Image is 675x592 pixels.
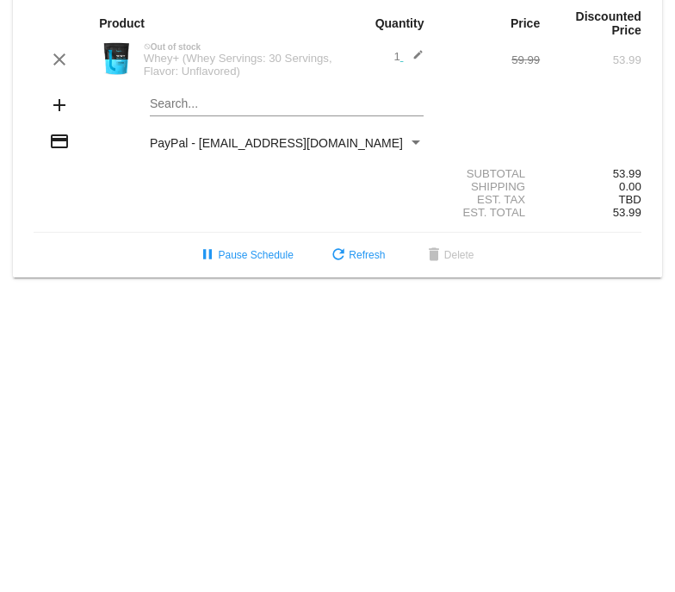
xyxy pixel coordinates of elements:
div: Est. Total [439,206,541,219]
mat-icon: delete [424,246,444,266]
span: Delete [424,249,474,261]
mat-select: Payment Method [150,136,424,150]
div: 59.99 [439,53,541,66]
mat-icon: refresh [328,246,349,266]
input: Search... [150,97,424,111]
div: Out of stock [135,42,337,52]
div: 53.99 [540,167,641,180]
strong: Price [511,16,540,30]
span: Refresh [328,249,385,261]
strong: Discounted Price [576,9,641,37]
span: TBD [618,193,641,206]
div: 53.99 [540,53,641,66]
mat-icon: not_interested [144,43,151,50]
span: 0.00 [619,180,641,193]
div: Whey+ (Whey Servings: 30 Servings, Flavor: Unflavored) [135,52,337,78]
div: Subtotal [439,167,541,180]
mat-icon: clear [49,49,70,70]
mat-icon: credit_card [49,131,70,152]
strong: Quantity [375,16,424,30]
span: PayPal - [EMAIL_ADDRESS][DOMAIN_NAME] [150,136,403,150]
div: Est. Tax [439,193,541,206]
span: Pause Schedule [197,249,293,261]
strong: Product [99,16,145,30]
mat-icon: add [49,95,70,115]
img: Image-1-Carousel-Whey-2lb-Unflavored-no-badge-Transp.png [99,41,133,76]
mat-icon: pause [197,246,218,266]
span: 53.99 [613,206,641,219]
div: Shipping [439,180,541,193]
